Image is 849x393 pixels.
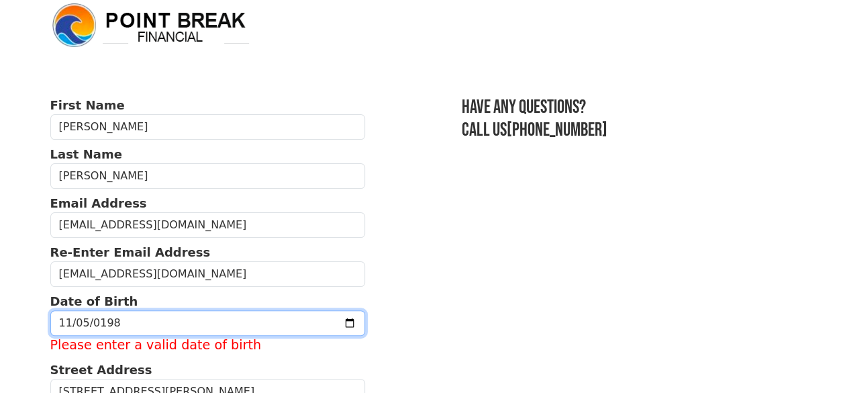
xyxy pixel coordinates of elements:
[50,98,125,112] strong: First Name
[50,114,366,140] input: First Name
[50,336,366,355] label: Please enter a valid date of birth
[50,212,366,238] input: Email Address
[50,147,122,161] strong: Last Name
[50,261,366,287] input: Re-Enter Email Address
[507,119,607,141] a: [PHONE_NUMBER]
[50,163,366,189] input: Last Name
[50,363,152,377] strong: Street Address
[462,119,799,142] h3: Call us
[50,245,211,259] strong: Re-Enter Email Address
[50,196,147,210] strong: Email Address
[462,96,799,119] h3: Have any questions?
[50,1,252,50] img: logo.png
[50,294,138,308] strong: Date of Birth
